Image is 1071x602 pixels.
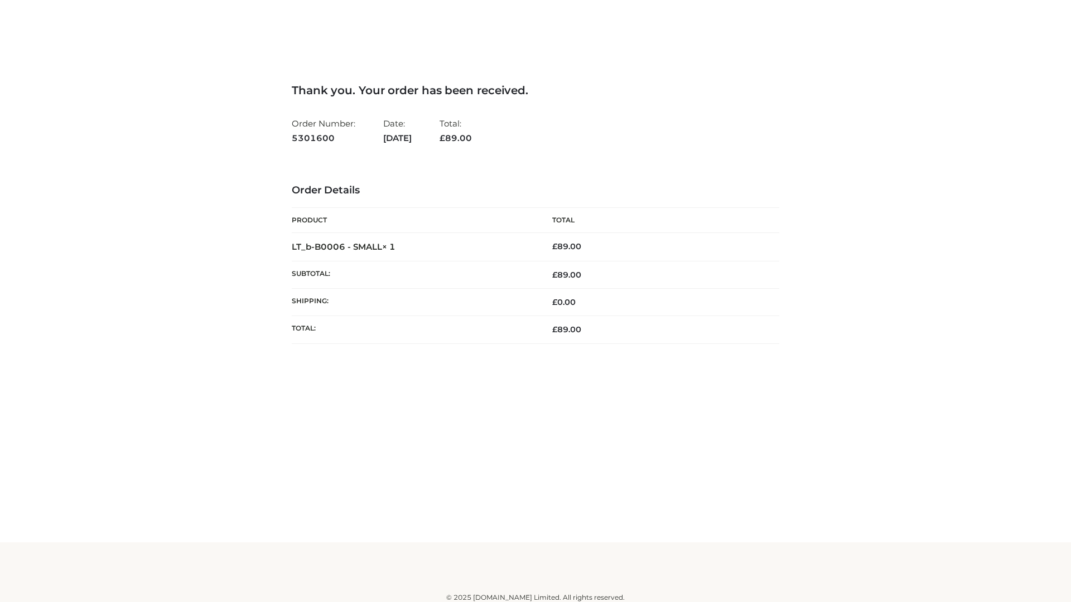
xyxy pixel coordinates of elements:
[440,133,472,143] span: 89.00
[292,208,535,233] th: Product
[552,241,581,251] bdi: 89.00
[292,316,535,343] th: Total:
[292,241,395,252] strong: LT_b-B0006 - SMALL
[552,270,581,280] span: 89.00
[292,289,535,316] th: Shipping:
[292,114,355,148] li: Order Number:
[382,241,395,252] strong: × 1
[552,297,557,307] span: £
[292,84,779,97] h3: Thank you. Your order has been received.
[440,133,445,143] span: £
[552,241,557,251] span: £
[552,297,576,307] bdi: 0.00
[440,114,472,148] li: Total:
[292,185,779,197] h3: Order Details
[552,270,557,280] span: £
[292,261,535,288] th: Subtotal:
[552,324,581,334] span: 89.00
[535,208,779,233] th: Total
[383,114,412,148] li: Date:
[292,131,355,145] strong: 5301600
[552,324,557,334] span: £
[383,131,412,145] strong: [DATE]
